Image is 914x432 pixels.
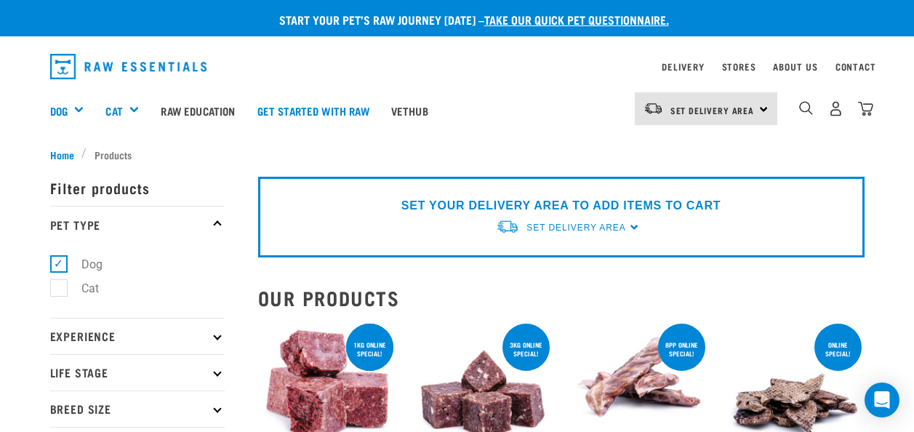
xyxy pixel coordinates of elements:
[526,223,625,233] span: Set Delivery Area
[246,81,380,140] a: Get started with Raw
[50,147,865,162] nav: breadcrumbs
[858,101,873,116] img: home-icon@2x.png
[50,103,68,119] a: Dog
[50,169,225,206] p: Filter products
[835,64,876,69] a: Contact
[662,64,704,69] a: Delivery
[644,102,663,115] img: van-moving.png
[50,206,225,242] p: Pet Type
[502,334,550,364] div: 3kg online special!
[722,64,756,69] a: Stores
[380,81,439,140] a: Vethub
[670,108,755,113] span: Set Delivery Area
[150,81,246,140] a: Raw Education
[814,334,862,364] div: ONLINE SPECIAL!
[50,318,225,354] p: Experience
[58,255,108,273] label: Dog
[865,383,899,417] div: Open Intercom Messenger
[773,64,817,69] a: About Us
[39,48,876,85] nav: dropdown navigation
[484,16,669,23] a: take our quick pet questionnaire.
[58,279,105,297] label: Cat
[496,219,519,234] img: van-moving.png
[50,391,225,427] p: Breed Size
[658,334,705,364] div: 8pp online special!
[828,101,843,116] img: user.png
[50,147,82,162] a: Home
[346,334,393,364] div: 1kg online special!
[50,354,225,391] p: Life Stage
[799,101,813,115] img: home-icon-1@2x.png
[401,197,721,215] p: SET YOUR DELIVERY AREA TO ADD ITEMS TO CART
[50,147,74,162] span: Home
[50,54,207,79] img: Raw Essentials Logo
[105,103,122,119] a: Cat
[258,287,865,309] h2: Our Products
